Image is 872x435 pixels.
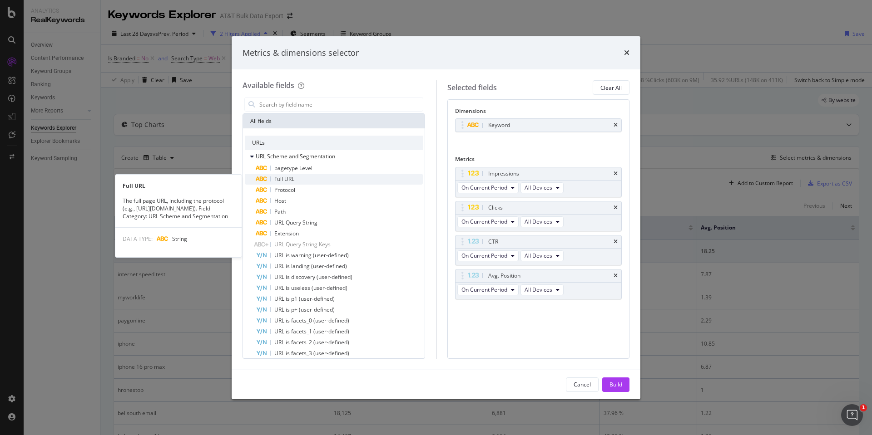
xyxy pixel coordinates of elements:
div: Build [609,381,622,388]
span: URL is facets_2 (user-defined) [274,338,349,346]
div: Avg. Position [488,271,520,280]
button: On Current Period [457,250,519,261]
div: Metrics & dimensions selector [243,47,359,59]
div: times [614,171,618,176]
span: All Devices [525,252,552,259]
span: URL Query String Keys [274,240,331,248]
span: Host [274,197,286,205]
div: ClickstimesOn Current PeriodAll Devices [455,201,622,231]
div: CTRtimesOn Current PeriodAll Devices [455,235,622,265]
input: Search by field name [258,98,423,111]
div: Keyword [488,121,510,130]
div: URLs [245,136,423,150]
span: URL is warning (user-defined) [274,251,349,259]
span: URL is landing (user-defined) [274,262,347,270]
div: times [614,122,618,128]
span: On Current Period [461,184,507,191]
div: times [614,273,618,279]
div: Clicks [488,203,503,212]
span: On Current Period [461,286,507,293]
button: All Devices [520,250,564,261]
span: Full URL [274,175,294,183]
button: On Current Period [457,182,519,193]
div: times [614,205,618,210]
span: URL Query String [274,219,317,226]
div: Clear All [600,84,622,92]
span: All Devices [525,286,552,293]
button: On Current Period [457,284,519,295]
button: All Devices [520,182,564,193]
div: times [624,47,629,59]
button: Clear All [593,80,629,95]
div: Keywordtimes [455,118,622,132]
span: 1 [860,404,867,411]
span: Path [274,208,286,215]
span: URL is p1 (user-defined) [274,295,335,303]
div: Available fields [243,80,294,90]
span: Protocol [274,186,295,194]
button: Build [602,377,629,392]
div: Cancel [574,381,591,388]
span: URL is facets_1 (user-defined) [274,327,349,335]
div: All fields [243,114,425,128]
span: URL is facets_0 (user-defined) [274,317,349,324]
iframe: Intercom live chat [841,404,863,426]
span: All Devices [525,218,552,225]
span: On Current Period [461,252,507,259]
div: Full URL [115,182,242,190]
span: URL Scheme and Segmentation [256,152,335,160]
div: The full page URL, including the protocol (e.g., [URL][DOMAIN_NAME]). Field Category: URL Scheme ... [115,197,242,220]
button: All Devices [520,284,564,295]
span: URL is useless (user-defined) [274,284,347,292]
div: ImpressionstimesOn Current PeriodAll Devices [455,167,622,197]
div: Avg. PositiontimesOn Current PeriodAll Devices [455,269,622,299]
div: modal [232,36,640,399]
div: Impressions [488,169,519,178]
div: times [614,239,618,244]
button: Cancel [566,377,599,392]
div: Metrics [455,155,622,166]
div: CTR [488,237,498,246]
div: Selected fields [447,83,497,93]
span: All Devices [525,184,552,191]
span: URL is facets_3 (user-defined) [274,349,349,357]
button: All Devices [520,216,564,227]
span: On Current Period [461,218,507,225]
span: Extension [274,230,299,237]
span: URL is p+ (user-defined) [274,306,335,313]
span: pagetype Level [274,164,312,172]
button: On Current Period [457,216,519,227]
span: URL is discovery (user-defined) [274,273,352,281]
div: Dimensions [455,107,622,118]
